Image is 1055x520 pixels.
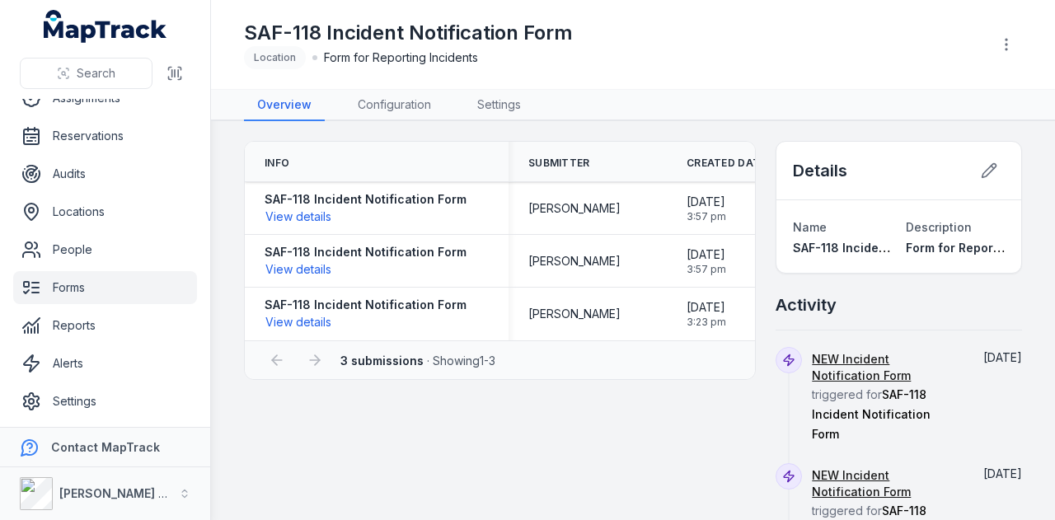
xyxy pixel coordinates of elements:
span: Form for Reporting Incidents [324,49,478,66]
time: 14/08/2025, 3:57:57 pm [983,350,1022,364]
strong: SAF-118 Incident Notification Form [265,297,467,313]
span: [DATE] [687,299,726,316]
strong: SAF-118 Incident Notification Form [265,244,467,260]
span: SAF-118 Incident Notification Form [793,241,995,255]
span: Info [265,157,289,170]
h2: Details [793,159,847,182]
button: Search [20,58,152,89]
span: Description [906,220,972,234]
button: View details [265,208,332,226]
a: Settings [13,385,197,418]
a: Reservations [13,119,197,152]
a: Configuration [345,90,444,121]
a: MapTrack [44,10,167,43]
h2: Activity [776,293,837,316]
time: 14/08/2025, 3:23:26 pm [687,299,726,329]
a: Alerts [13,347,197,380]
a: Forms [13,271,197,304]
span: [PERSON_NAME] [528,306,621,322]
button: View details [265,313,332,331]
time: 14/08/2025, 3:57:55 pm [983,466,1022,480]
time: 14/08/2025, 3:57:55 pm [687,246,726,276]
button: View details [265,260,332,279]
span: [DATE] [983,466,1022,480]
span: 3:57 pm [687,210,726,223]
h1: SAF-118 Incident Notification Form [244,20,573,46]
span: Created Date [687,157,767,170]
strong: 3 submissions [340,354,424,368]
span: SAF-118 Incident Notification Form [812,387,931,441]
span: · Showing 1 - 3 [340,354,495,368]
span: [DATE] [687,246,726,263]
a: NEW Incident Notification Form [812,351,959,384]
a: Overview [244,90,325,121]
span: Submitter [528,157,590,170]
a: People [13,233,197,266]
strong: SAF-118 Incident Notification Form [265,191,467,208]
span: [DATE] [687,194,726,210]
span: 3:57 pm [687,263,726,276]
span: [DATE] [983,350,1022,364]
div: Location [244,46,306,69]
span: 3:23 pm [687,316,726,329]
a: Reports [13,309,197,342]
a: NEW Incident Notification Form [812,467,959,500]
span: triggered for [812,352,959,441]
a: Settings [464,90,534,121]
strong: [PERSON_NAME] Group [59,486,195,500]
span: [PERSON_NAME] [528,200,621,217]
strong: Contact MapTrack [51,440,160,454]
a: Audits [13,157,197,190]
time: 14/08/2025, 3:57:57 pm [687,194,726,223]
span: [PERSON_NAME] [528,253,621,269]
span: Name [793,220,827,234]
a: Locations [13,195,197,228]
span: Search [77,65,115,82]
